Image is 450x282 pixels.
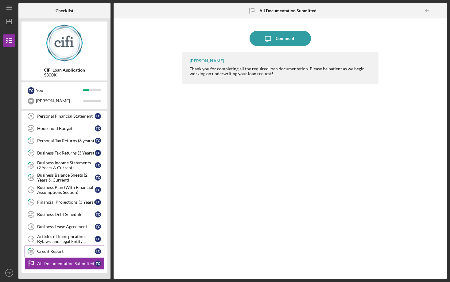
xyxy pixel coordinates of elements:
[29,249,33,253] tspan: 20
[95,224,101,230] div: T C
[37,261,95,266] div: All Documentation Submitted
[25,184,104,196] a: 15Business Plan (With Financial Assumptions Section)TC
[29,225,33,229] tspan: 18
[25,208,104,221] a: 17Business Debt ScheduleTC
[25,135,104,147] a: 11Personal Tax Returns (3 years)TC
[190,58,224,63] div: [PERSON_NAME]
[190,66,372,76] div: Thank you for completing all the required loan documentation. Please be patient as we begin worki...
[37,173,95,182] div: Business Balance Sheets (2 Years & Current)
[276,31,294,46] div: Comment
[37,200,95,205] div: Financial Projections (3 Years)
[28,98,34,104] div: R P
[95,150,101,156] div: T C
[37,224,95,229] div: Business Lease Agreement
[37,212,95,217] div: Business Debt Schedule
[29,188,33,192] tspan: 15
[29,163,33,167] tspan: 13
[29,213,33,216] tspan: 17
[37,114,95,119] div: Personal Financial Statement
[95,113,101,119] div: T C
[37,249,95,254] div: Credit Report
[95,187,101,193] div: T C
[95,248,101,254] div: T C
[29,139,33,143] tspan: 11
[28,87,34,94] div: T C
[25,245,104,257] a: 20Credit ReportTC
[29,176,33,180] tspan: 14
[37,160,95,170] div: Business Income Statements (2 Years & Current)
[21,25,107,61] img: Product logo
[29,151,33,155] tspan: 12
[29,127,33,130] tspan: 10
[37,138,95,143] div: Personal Tax Returns (3 years)
[25,147,104,159] a: 12Business Tax Returns (3 Years)TC
[36,85,83,96] div: You
[95,125,101,131] div: T C
[7,271,11,275] text: TC
[37,185,95,195] div: Business Plan (With Financial Assumptions Section)
[25,221,104,233] a: 18Business Lease AgreementTC
[95,236,101,242] div: T C
[25,159,104,171] a: 13Business Income Statements (2 Years & Current)TC
[95,211,101,217] div: T C
[95,174,101,181] div: T C
[29,237,33,241] tspan: 19
[95,199,101,205] div: T C
[37,234,95,244] div: Articles of Incorporation, Bylaws, and Legal Entity Documents
[25,110,104,122] a: 9Personal Financial StatementTC
[37,126,95,131] div: Household Budget
[3,267,15,279] button: TC
[95,138,101,144] div: T C
[25,233,104,245] a: 19Articles of Incorporation, Bylaws, and Legal Entity DocumentsTC
[56,8,73,13] b: Checklist
[29,200,33,204] tspan: 16
[36,96,83,106] div: [PERSON_NAME]
[25,257,104,270] a: All Documentation SubmittedTC
[25,196,104,208] a: 16Financial Projections (3 Years)TC
[44,68,85,72] b: CIFI Loan Application
[25,122,104,135] a: 10Household BudgetTC
[37,151,95,155] div: Business Tax Returns (3 Years)
[259,8,316,13] b: All Documentation Submitted
[95,260,101,267] div: T C
[250,31,311,46] button: Comment
[95,162,101,168] div: T C
[30,114,32,118] tspan: 9
[25,171,104,184] a: 14Business Balance Sheets (2 Years & Current)TC
[44,72,85,77] div: $300K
